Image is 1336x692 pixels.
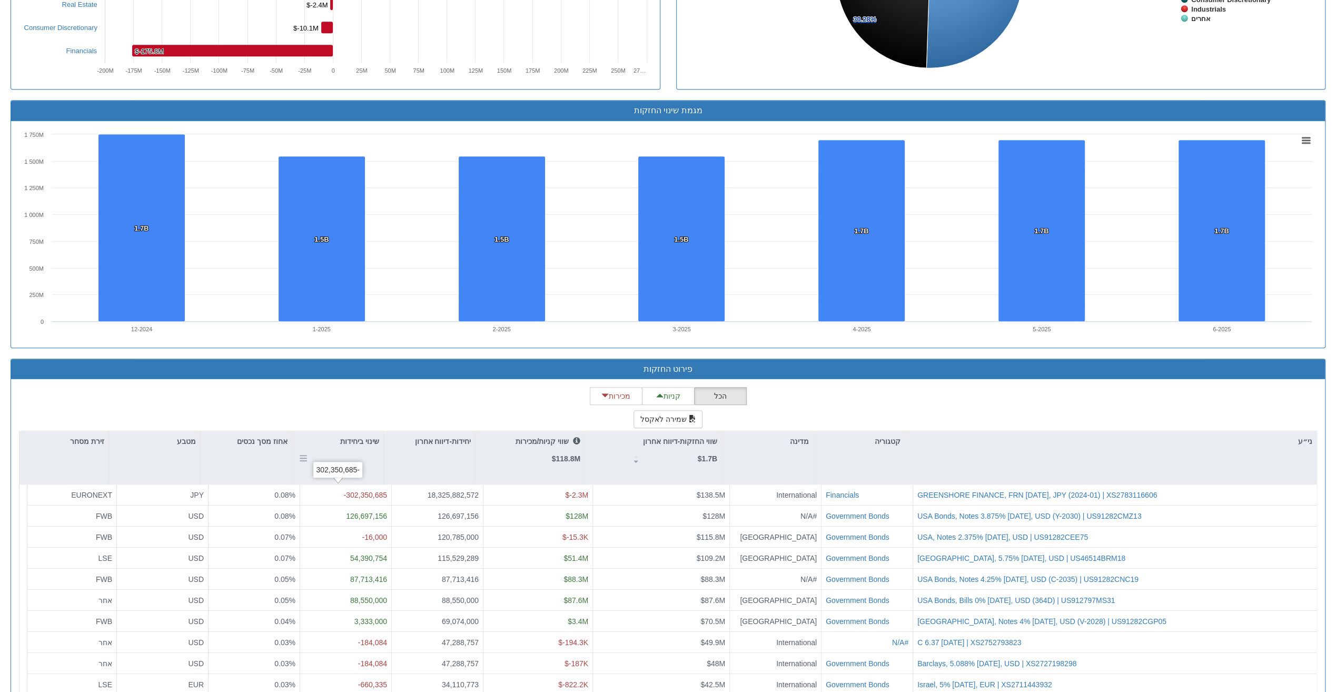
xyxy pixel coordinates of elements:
div: -184,084 [304,637,387,648]
div: 126,697,156 [304,511,387,521]
text: 100M [440,67,454,74]
tspan: 1 750M [24,132,44,138]
div: EURONEXT [32,490,112,500]
div: 47,288,757 [396,658,479,669]
button: Government Bonds [826,553,889,564]
text: 50M [384,67,395,74]
div: -184,084 [304,658,387,669]
div: JPY [121,490,204,500]
tspan: $-10.1M [293,24,319,32]
button: USA Bonds, Bills 0% [DATE], USD (364D) | US912797MS31 [917,595,1115,606]
div: International [734,658,817,669]
a: Real Estate [62,1,97,8]
div: 87,713,416 [396,574,479,585]
tspan: אחרים [1191,15,1211,23]
span: $-194.3K [558,638,588,647]
div: -660,335 [304,679,387,690]
div: 0.03% [213,679,295,690]
span: $42.5M [700,680,725,689]
text: 25M [356,67,367,74]
button: שמירה לאקסל [634,410,703,428]
tspan: 1.7B [854,227,868,235]
button: C 6.37 [DATE] | XS2752793823 [917,637,1021,648]
button: #N/A [892,637,908,648]
button: Government Bonds [826,658,889,669]
tspan: 1 250M [24,185,44,191]
text: 500M [29,265,44,272]
text: 3-2025 [672,326,690,332]
div: #N/A [734,574,817,585]
a: Financials [66,47,97,55]
div: USD [121,511,204,521]
a: Consumer Discretionary [24,24,97,32]
text: -75M [241,67,254,74]
div: אחוז מסך נכסים [201,431,292,451]
button: USA Bonds, Notes 3.875% [DATE], USD (Y-2030) | US91282CMZ13 [917,511,1141,521]
div: 88,550,000 [304,595,387,606]
div: מדינה [722,431,813,451]
div: LSE [32,553,112,564]
tspan: 1.7B [134,224,149,232]
span: $87.6M [700,596,725,605]
div: Government Bonds [826,616,889,627]
span: $109.2M [697,554,725,562]
div: 115,529,289 [396,553,479,564]
button: Government Bonds [826,679,889,690]
span: $49.9M [700,638,725,647]
div: 0.08% [213,490,295,500]
div: FWB [32,532,112,542]
button: Government Bonds [826,511,889,521]
div: -302,350,685 [304,490,387,500]
div: USD [121,595,204,606]
tspan: Industrials [1191,5,1226,13]
p: שינוי ביחידות [340,436,379,447]
text: 5-2025 [1033,326,1051,332]
div: קטגוריה [814,431,905,451]
div: International [734,679,817,690]
span: $88.3M [563,575,588,584]
button: Israel, 5% [DATE], EUR | XS2711443932 [917,679,1052,690]
text: 750M [29,239,44,245]
div: 0.05% [213,574,295,585]
button: Government Bonds [826,595,889,606]
div: -302,350,685 [313,462,362,478]
div: [GEOGRAPHIC_DATA], 5.75% [DATE], USD | US46514BRM18 [917,553,1125,564]
div: EUR [121,679,204,690]
div: 18,325,882,572 [396,490,479,500]
text: -175M [125,67,142,74]
tspan: 1.7B [1034,227,1048,235]
button: Barclays, 5.088% [DATE], USD | XS2727198298 [917,658,1076,669]
span: $48M [707,659,725,668]
div: 0.03% [213,658,295,669]
span: $128M [702,512,725,520]
div: FWB [32,574,112,585]
text: -50M [270,67,283,74]
div: אחר [32,637,112,648]
p: שווי החזקות-דיווח אחרון [643,436,717,447]
text: 150M [497,67,511,74]
div: USD [121,658,204,669]
div: Government Bonds [826,532,889,542]
button: [GEOGRAPHIC_DATA], Notes 4% [DATE], USD (V-2028) | US91282CGP05 [917,616,1166,627]
text: -25M [298,67,311,74]
tspan: $-2.4M [306,1,328,9]
div: USD [121,574,204,585]
text: 0 [41,319,44,325]
div: 69,074,000 [396,616,479,627]
div: -16,000 [304,532,387,542]
div: 0.07% [213,553,295,564]
div: USD [121,553,204,564]
div: [GEOGRAPHIC_DATA] [734,532,817,542]
text: 250M [29,292,44,298]
text: 1-2025 [313,326,331,332]
div: FWB [32,511,112,521]
span: $138.5M [697,491,725,499]
tspan: 1.7B [1214,227,1229,235]
div: 47,288,757 [396,637,479,648]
